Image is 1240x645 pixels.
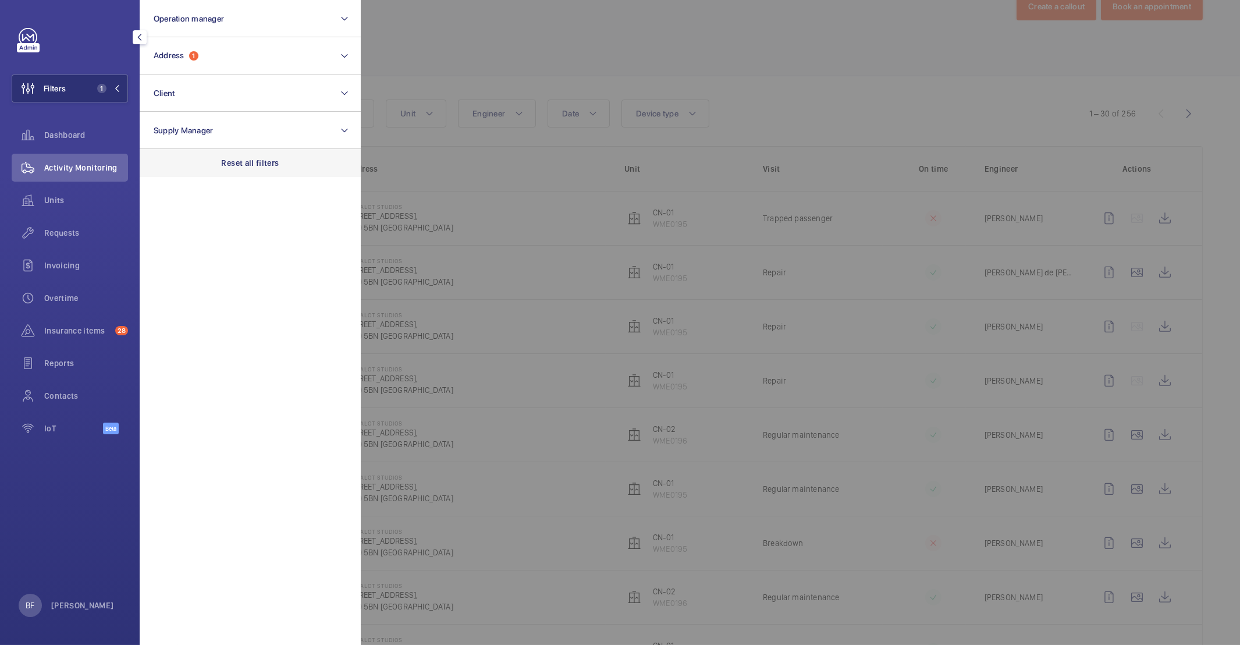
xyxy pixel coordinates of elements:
[44,162,128,173] span: Activity Monitoring
[44,292,128,304] span: Overtime
[44,194,128,206] span: Units
[51,600,114,611] p: [PERSON_NAME]
[97,84,106,93] span: 1
[103,423,119,434] span: Beta
[44,423,103,434] span: IoT
[44,83,66,94] span: Filters
[44,390,128,402] span: Contacts
[115,326,128,335] span: 28
[44,325,111,336] span: Insurance items
[44,129,128,141] span: Dashboard
[12,75,128,102] button: Filters1
[44,260,128,271] span: Invoicing
[26,600,34,611] p: BF
[44,227,128,239] span: Requests
[44,357,128,369] span: Reports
